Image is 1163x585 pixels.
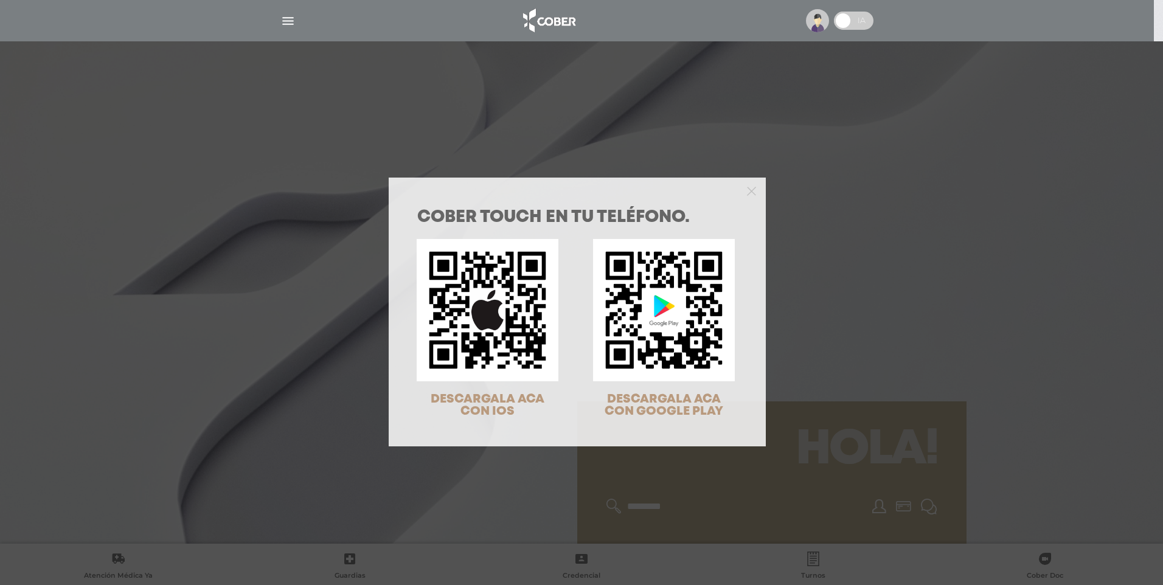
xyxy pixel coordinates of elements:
img: qr-code [417,239,558,381]
span: DESCARGALA ACA CON GOOGLE PLAY [605,393,723,417]
h1: COBER TOUCH en tu teléfono. [417,209,737,226]
span: DESCARGALA ACA CON IOS [431,393,544,417]
img: qr-code [593,239,735,381]
button: Close [747,185,756,196]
